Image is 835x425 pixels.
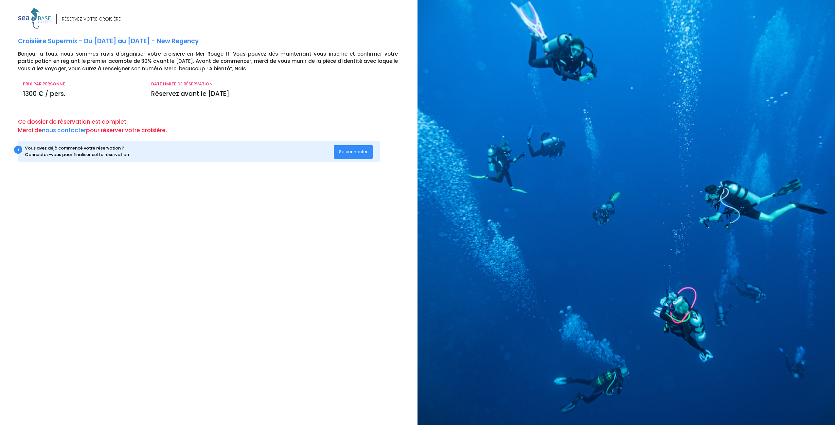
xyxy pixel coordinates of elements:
[14,146,22,154] div: i
[18,8,51,29] img: logo_color1.png
[18,37,413,46] p: Croisière Supermix - Du [DATE] au [DATE] - New Regency
[23,89,141,99] p: 1300 € / pers.
[25,145,334,158] div: Vous avez déjà commencé votre réservation ? Connectez-vous pour finaliser cette réservation.
[151,81,398,87] p: DATE LIMITE DE RÉSERVATION
[339,149,368,155] span: Se connecter
[42,126,86,134] a: nous contacter
[18,118,413,134] p: Ce dossier de réservation est complet. Merci de pour réserver votre croisière.
[334,145,373,158] button: Se connecter
[334,149,373,154] a: Se connecter
[23,81,141,87] p: PRIX PAR PERSONNE
[18,50,413,73] p: Bonjour à tous, nous sommes ravis d'organiser votre croisière en Mer Rouge !!! Vous pouvez dès ma...
[151,89,398,99] p: Réservez avant le [DATE]
[62,16,121,23] div: RÉSERVEZ VOTRE CROISIÈRE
